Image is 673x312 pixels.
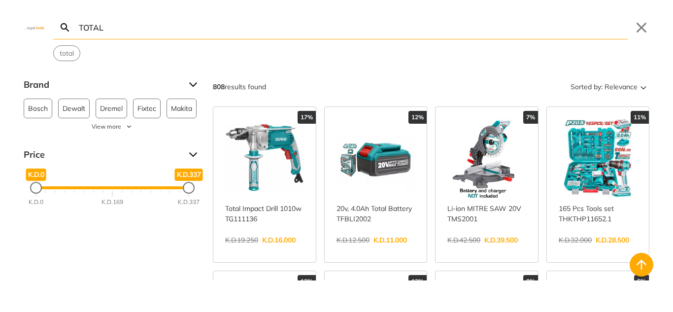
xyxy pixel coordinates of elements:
span: Brand [24,77,181,93]
span: total [60,48,74,59]
div: K.D.0 [29,198,43,207]
div: Maximum Price [183,182,195,194]
div: 8% [523,275,538,288]
span: Dremel [100,99,123,118]
span: Makita [171,99,192,118]
div: results found [213,79,266,95]
div: 12% [408,111,427,124]
button: Sorted by:Relevance Sort [569,79,649,95]
div: K.D.169 [101,198,123,207]
button: Makita [167,99,197,118]
div: 12% [298,275,316,288]
span: Relevance [605,79,638,95]
svg: Sort [638,81,649,93]
img: Close [24,25,47,30]
div: 17% [298,111,316,124]
button: Bosch [24,99,52,118]
div: 11% [631,111,649,124]
strong: 808 [213,82,225,91]
svg: Back to top [634,257,649,273]
button: Dremel [96,99,127,118]
span: Fixtec [137,99,156,118]
div: 7% [523,111,538,124]
input: Search… [77,16,628,39]
button: Close [634,20,649,35]
button: View more [24,122,201,131]
div: K.D.337 [178,198,200,207]
svg: Search [59,22,71,34]
button: Dewalt [58,99,90,118]
span: Bosch [28,99,48,118]
button: Back to top [630,253,653,277]
span: Dewalt [63,99,85,118]
button: Fixtec [133,99,161,118]
div: Suggestion: total [53,45,80,61]
div: Minimum Price [30,182,42,194]
div: 13% [408,275,427,288]
button: Select suggestion: total [54,46,80,61]
span: View more [92,122,121,131]
span: Price [24,147,181,163]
